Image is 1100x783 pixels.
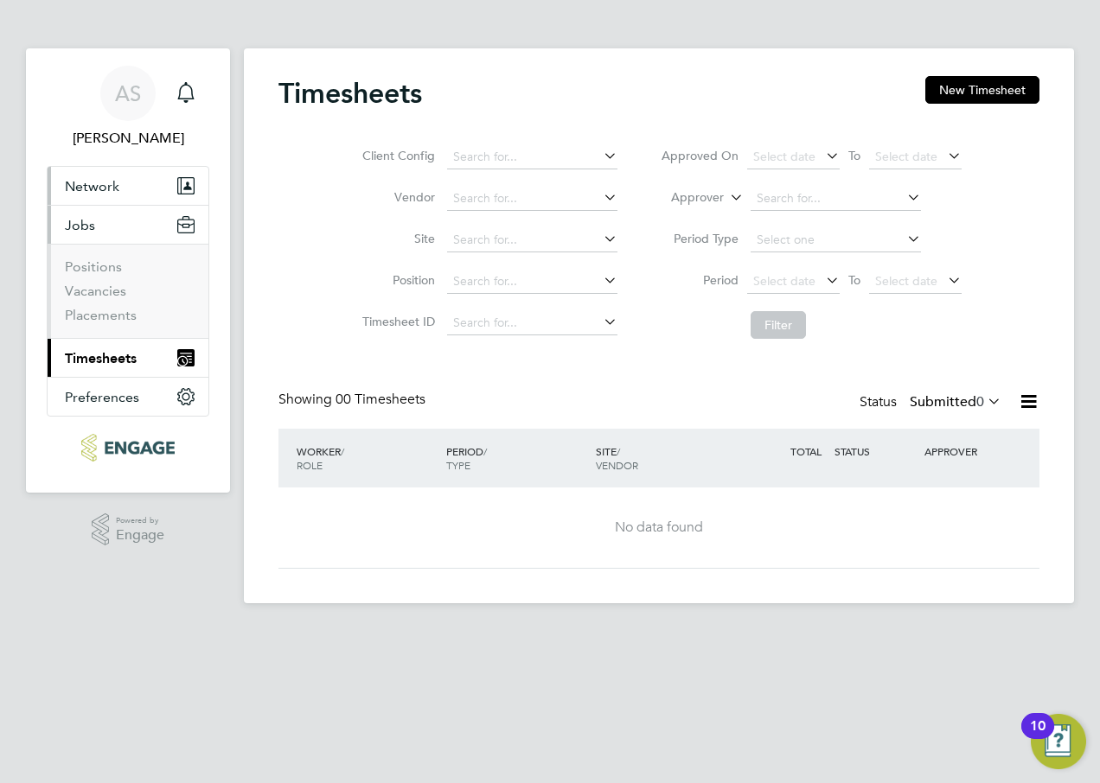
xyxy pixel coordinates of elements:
[65,283,126,299] a: Vacancies
[47,128,209,149] span: Aziza Said
[925,76,1039,104] button: New Timesheet
[65,350,137,366] span: Timesheets
[751,311,806,339] button: Filter
[442,436,592,481] div: PERIOD
[596,458,638,472] span: VENDOR
[910,393,1001,411] label: Submitted
[446,458,470,472] span: TYPE
[661,231,739,246] label: Period Type
[47,434,209,462] a: Go to home page
[48,167,208,205] button: Network
[751,228,921,252] input: Select one
[483,444,487,458] span: /
[296,519,1022,537] div: No data found
[447,187,617,211] input: Search for...
[617,444,620,458] span: /
[357,189,435,205] label: Vendor
[65,217,95,233] span: Jobs
[341,444,344,458] span: /
[48,378,208,416] button: Preferences
[47,66,209,149] a: AS[PERSON_NAME]
[1031,714,1086,769] button: Open Resource Center, 10 new notifications
[1030,726,1046,748] div: 10
[592,436,741,481] div: SITE
[447,270,617,294] input: Search for...
[753,273,815,289] span: Select date
[447,311,617,335] input: Search for...
[447,145,617,169] input: Search for...
[753,149,815,164] span: Select date
[48,206,208,244] button: Jobs
[92,513,165,546] a: Powered byEngage
[357,231,435,246] label: Site
[843,269,866,291] span: To
[48,339,208,377] button: Timesheets
[357,272,435,288] label: Position
[116,513,164,528] span: Powered by
[292,436,442,481] div: WORKER
[860,391,1005,415] div: Status
[278,391,429,409] div: Showing
[661,148,739,163] label: Approved On
[65,307,137,323] a: Placements
[661,272,739,288] label: Period
[48,244,208,338] div: Jobs
[81,434,174,462] img: ncclondon-logo-retina.png
[26,48,230,493] nav: Main navigation
[920,436,1010,467] div: APPROVER
[65,389,139,405] span: Preferences
[875,273,937,289] span: Select date
[843,144,866,167] span: To
[278,76,422,111] h2: Timesheets
[790,444,822,458] span: TOTAL
[336,391,425,408] span: 00 Timesheets
[976,393,984,411] span: 0
[830,436,920,467] div: STATUS
[447,228,617,252] input: Search for...
[357,148,435,163] label: Client Config
[357,314,435,329] label: Timesheet ID
[116,528,164,543] span: Engage
[297,458,323,472] span: ROLE
[751,187,921,211] input: Search for...
[65,258,122,275] a: Positions
[875,149,937,164] span: Select date
[65,178,119,194] span: Network
[646,189,724,207] label: Approver
[115,82,141,105] span: AS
